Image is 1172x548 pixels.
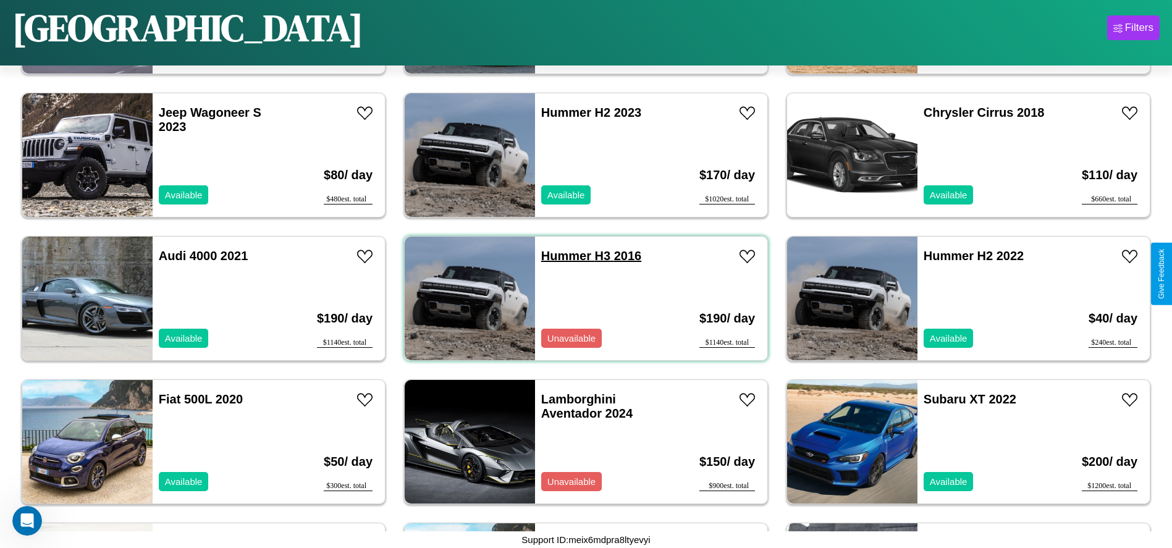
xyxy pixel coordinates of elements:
[930,473,968,490] p: Available
[1082,156,1137,195] h3: $ 110 / day
[165,330,203,347] p: Available
[547,473,596,490] p: Unavailable
[317,338,373,348] div: $ 1140 est. total
[699,338,755,348] div: $ 1140 est. total
[699,195,755,204] div: $ 1020 est. total
[547,187,585,203] p: Available
[930,187,968,203] p: Available
[1082,442,1137,481] h3: $ 200 / day
[12,2,363,53] h1: [GEOGRAPHIC_DATA]
[1125,22,1153,34] div: Filters
[324,156,373,195] h3: $ 80 / day
[699,481,755,491] div: $ 900 est. total
[324,442,373,481] h3: $ 50 / day
[317,299,373,338] h3: $ 190 / day
[1082,195,1137,204] div: $ 660 est. total
[165,187,203,203] p: Available
[1107,15,1160,40] button: Filters
[547,330,596,347] p: Unavailable
[159,392,243,406] a: Fiat 500L 2020
[699,156,755,195] h3: $ 170 / day
[1089,338,1137,348] div: $ 240 est. total
[541,106,641,119] a: Hummer H2 2023
[159,249,248,263] a: Audi 4000 2021
[930,330,968,347] p: Available
[1157,249,1166,299] div: Give Feedback
[1082,481,1137,491] div: $ 1200 est. total
[12,506,42,536] iframe: Intercom live chat
[159,106,261,133] a: Jeep Wagoneer S 2023
[324,195,373,204] div: $ 480 est. total
[924,249,1024,263] a: Hummer H2 2022
[699,442,755,481] h3: $ 150 / day
[1089,299,1137,338] h3: $ 40 / day
[324,481,373,491] div: $ 300 est. total
[165,473,203,490] p: Available
[699,299,755,338] h3: $ 190 / day
[924,392,1016,406] a: Subaru XT 2022
[521,531,650,548] p: Support ID: meix6mdpra8ltyevyi
[924,106,1045,119] a: Chrysler Cirrus 2018
[541,249,641,263] a: Hummer H3 2016
[541,392,633,420] a: Lamborghini Aventador 2024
